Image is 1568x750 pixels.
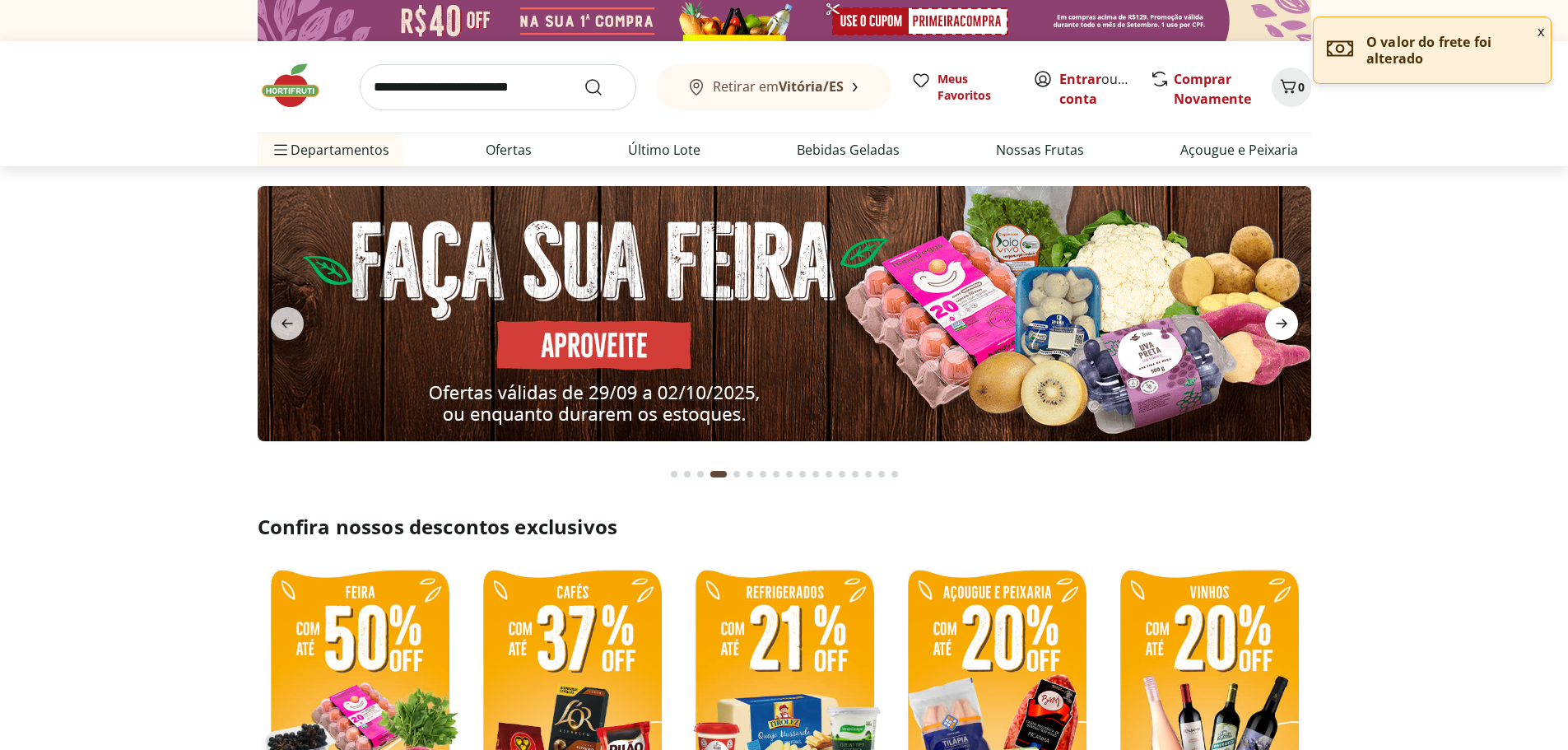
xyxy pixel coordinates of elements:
button: Go to page 17 from fs-carousel [888,454,901,494]
input: search [360,64,636,110]
b: Vitória/ES [779,77,844,95]
button: next [1252,307,1311,340]
button: Go to page 5 from fs-carousel [730,454,743,494]
button: Go to page 7 from fs-carousel [756,454,770,494]
button: Go to page 3 from fs-carousel [694,454,707,494]
button: Go to page 15 from fs-carousel [862,454,875,494]
button: Submit Search [584,77,623,97]
button: Go to page 10 from fs-carousel [796,454,809,494]
a: Comprar Novamente [1174,70,1251,108]
a: Nossas Frutas [996,140,1084,160]
h2: Confira nossos descontos exclusivos [258,514,1311,540]
button: Carrinho [1272,68,1311,107]
button: Go to page 9 from fs-carousel [783,454,796,494]
span: Retirar em [713,79,844,94]
span: 0 [1298,79,1305,95]
button: Retirar emVitória/ES [656,64,891,110]
button: Go to page 13 from fs-carousel [835,454,849,494]
span: Departamentos [271,130,389,170]
button: Menu [271,130,291,170]
button: Go to page 1 from fs-carousel [668,454,681,494]
a: Meus Favoritos [911,71,1013,104]
p: O valor do frete foi alterado [1366,34,1538,67]
button: Go to page 11 from fs-carousel [809,454,822,494]
a: Criar conta [1059,70,1150,108]
button: Current page from fs-carousel [707,454,730,494]
a: Açougue e Peixaria [1180,140,1298,160]
button: previous [258,307,317,340]
a: Entrar [1059,70,1101,88]
img: feira [257,186,1310,441]
button: Go to page 12 from fs-carousel [822,454,835,494]
a: Bebidas Geladas [797,140,900,160]
button: Go to page 2 from fs-carousel [681,454,694,494]
img: Hortifruti [258,61,340,110]
span: Meus Favoritos [938,71,1013,104]
span: ou [1059,69,1133,109]
button: Go to page 14 from fs-carousel [849,454,862,494]
button: Go to page 8 from fs-carousel [770,454,783,494]
a: Ofertas [486,140,532,160]
button: Fechar notificação [1531,17,1551,45]
a: Último Lote [628,140,700,160]
button: Go to page 6 from fs-carousel [743,454,756,494]
button: Go to page 16 from fs-carousel [875,454,888,494]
